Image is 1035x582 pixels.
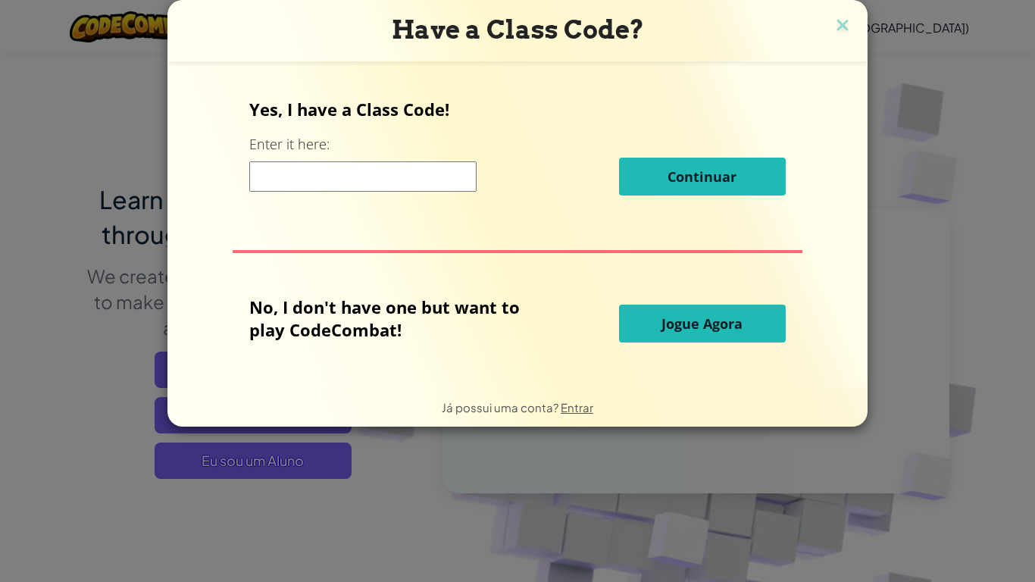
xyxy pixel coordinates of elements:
p: No, I don't have one but want to play CodeCombat! [249,296,543,341]
a: Entrar [561,400,593,415]
button: Jogue Agora [619,305,786,343]
label: Enter it here: [249,135,330,154]
span: Have a Class Code? [392,14,644,45]
img: close icon [833,15,852,38]
button: Continuar [619,158,786,196]
span: Já possui uma conta? [442,400,561,415]
span: Continuar [668,167,736,186]
span: Jogue Agora [661,314,743,333]
p: Yes, I have a Class Code! [249,98,785,120]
